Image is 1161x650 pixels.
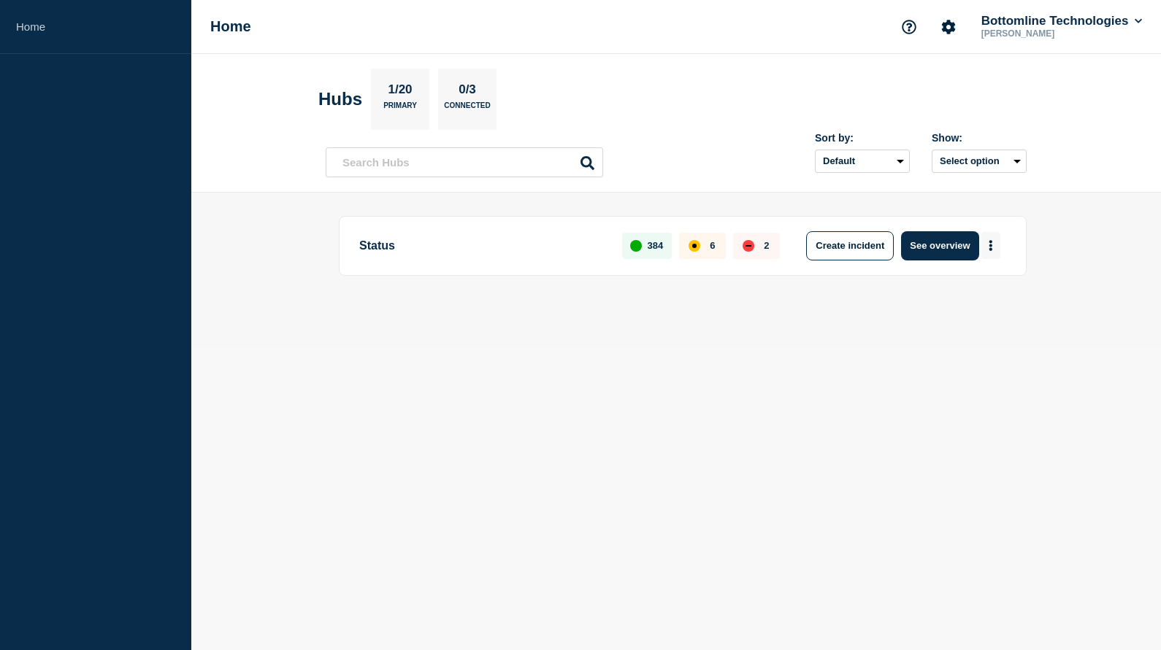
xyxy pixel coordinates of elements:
p: Status [359,231,605,260]
div: Sort by: [815,132,910,144]
p: 2 [764,240,769,251]
div: Show: [932,132,1027,144]
select: Sort by [815,150,910,173]
p: Primary [383,101,417,117]
div: affected [689,240,700,252]
h1: Home [210,18,251,35]
button: See overview [901,231,978,260]
input: Search Hubs [326,147,603,177]
p: 6 [710,240,715,251]
button: More actions [981,232,1000,259]
p: [PERSON_NAME] [978,28,1130,39]
p: 0/3 [453,82,482,101]
button: Account settings [933,12,964,42]
h2: Hubs [318,89,362,109]
button: Select option [932,150,1027,173]
p: 1/20 [383,82,418,101]
div: up [630,240,642,252]
p: 384 [648,240,664,251]
button: Create incident [806,231,894,260]
button: Bottomline Technologies [978,14,1145,28]
p: Connected [444,101,490,117]
button: Support [894,12,924,42]
div: down [743,240,754,252]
